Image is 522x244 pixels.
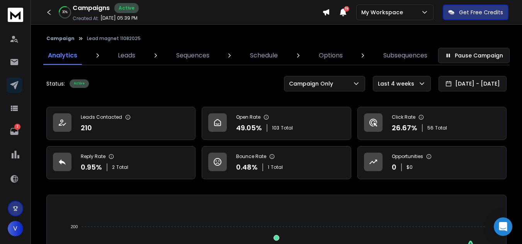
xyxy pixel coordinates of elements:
[271,164,283,170] span: Total
[289,80,336,88] p: Campaign Only
[427,125,434,131] span: 56
[202,107,351,140] a: Open Rate49.05%103Total
[281,125,293,131] span: Total
[43,46,82,65] a: Analytics
[7,124,22,139] a: 2
[494,217,512,236] div: Open Intercom Messenger
[314,46,347,65] a: Options
[116,164,128,170] span: Total
[236,114,260,120] p: Open Rate
[250,51,278,60] p: Schedule
[8,221,23,236] button: V
[319,51,343,60] p: Options
[70,79,89,88] div: Active
[100,15,138,21] p: [DATE] 05:39 PM
[236,153,266,160] p: Bounce Rate
[113,46,140,65] a: Leads
[392,114,415,120] p: Click Rate
[73,15,99,22] p: Created At:
[245,46,282,65] a: Schedule
[392,123,417,133] p: 26.67 %
[438,48,510,63] button: Pause Campaign
[378,80,417,88] p: Last 4 weeks
[268,164,269,170] span: 1
[236,162,258,173] p: 0.48 %
[435,125,447,131] span: Total
[176,51,209,60] p: Sequences
[361,8,406,16] p: My Workspace
[81,153,105,160] p: Reply Rate
[392,153,423,160] p: Opportunities
[272,125,279,131] span: 103
[118,51,135,60] p: Leads
[439,76,507,91] button: [DATE] - [DATE]
[344,6,349,12] span: 15
[236,123,262,133] p: 49.05 %
[81,123,92,133] p: 210
[62,10,68,15] p: 30 %
[383,51,427,60] p: Subsequences
[87,35,141,42] p: Lead magnet 11082025
[14,124,20,130] p: 2
[379,46,432,65] a: Subsequences
[114,3,139,13] div: Active
[73,3,110,13] h1: Campaigns
[392,162,396,173] p: 0
[459,8,503,16] p: Get Free Credits
[112,164,115,170] span: 2
[443,5,508,20] button: Get Free Credits
[46,35,75,42] button: Campaign
[172,46,214,65] a: Sequences
[46,146,196,179] a: Reply Rate0.95%2Total
[357,107,507,140] a: Click Rate26.67%56Total
[71,224,78,229] tspan: 200
[46,80,65,88] p: Status:
[8,8,23,22] img: logo
[202,146,351,179] a: Bounce Rate0.48%1Total
[357,146,507,179] a: Opportunities0$0
[46,107,196,140] a: Leads Contacted210
[81,114,122,120] p: Leads Contacted
[81,162,102,173] p: 0.95 %
[406,164,413,170] p: $ 0
[48,51,77,60] p: Analytics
